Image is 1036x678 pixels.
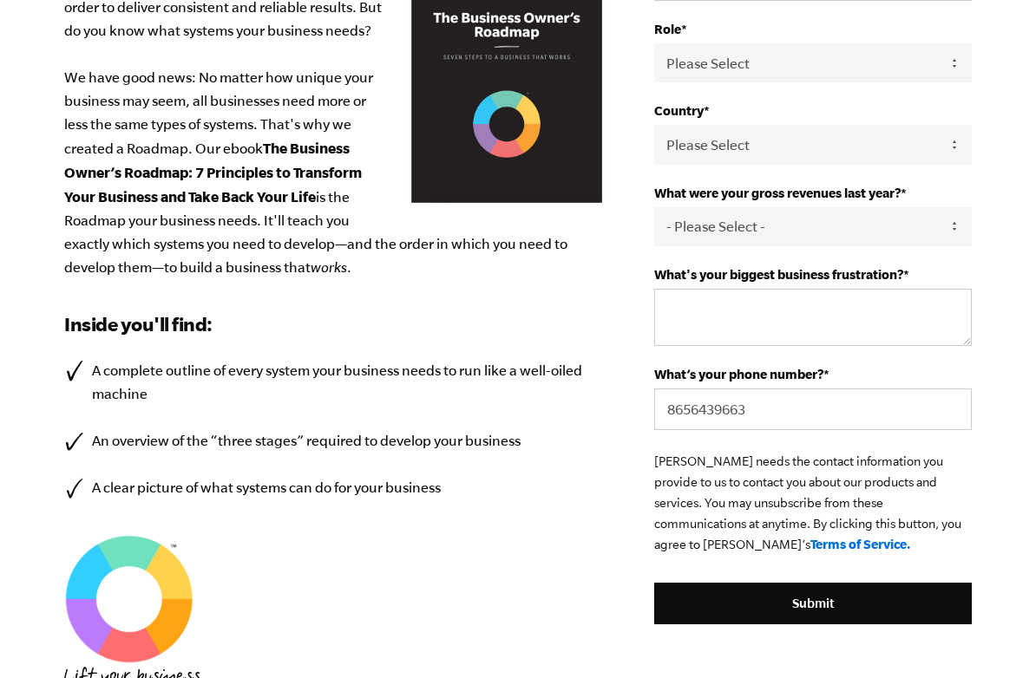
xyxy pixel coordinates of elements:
[654,267,903,282] span: What's your biggest business frustration?
[64,534,194,664] img: EMyth SES TM Graphic
[654,367,823,381] span: What’s your phone number?
[654,583,972,624] input: Submit
[64,140,362,205] b: The Business Owner’s Roadmap: 7 Principles to Transform Your Business and Take Back Your Life
[64,429,602,453] li: An overview of the “three stages” required to develop your business
[654,103,704,118] span: Country
[810,537,911,551] a: Terms of Service.
[654,186,901,200] span: What were your gross revenues last year?
[64,310,602,338] h3: Inside you'll find:
[311,259,347,275] em: works
[949,595,1036,678] iframe: Chat Widget
[64,476,602,499] li: A clear picture of what systems can do for your business
[654,451,972,555] p: [PERSON_NAME] needs the contact information you provide to us to contact you about our products a...
[654,22,681,36] span: Role
[64,359,602,406] li: A complete outline of every system your business needs to run like a well-oiled machine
